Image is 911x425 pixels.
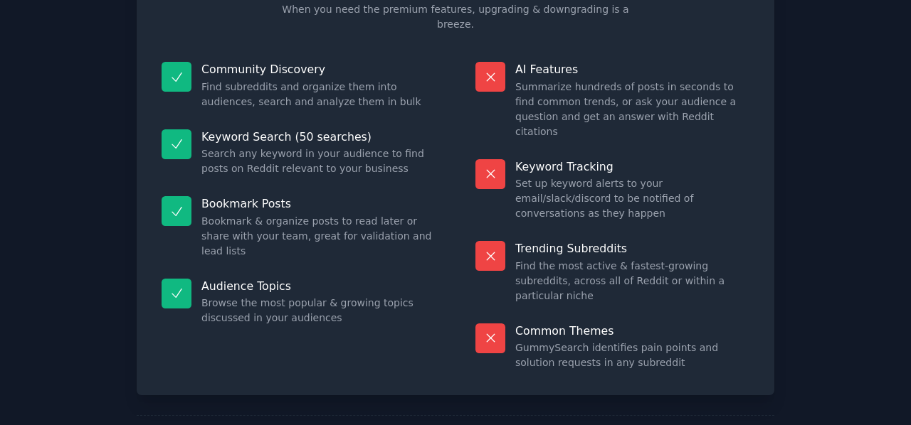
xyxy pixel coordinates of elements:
dd: GummySearch identifies pain points and solution requests in any subreddit [515,340,749,370]
dd: Find subreddits and organize them into audiences, search and analyze them in bulk [201,80,436,109]
p: AI Features [515,62,749,77]
p: Community Discovery [201,62,436,77]
dd: Set up keyword alerts to your email/slack/discord to be notified of conversations as they happen [515,176,749,221]
dd: Search any keyword in your audience to find posts on Reddit relevant to your business [201,146,436,176]
p: Trending Subreddits [515,241,749,256]
p: Bookmark Posts [201,196,436,211]
p: Keyword Search (50 searches) [201,129,436,144]
p: Audience Topics [201,279,436,294]
dd: Summarize hundreds of posts in seconds to find common trends, or ask your audience a question and... [515,80,749,139]
dd: Browse the most popular & growing topics discussed in your audiences [201,296,436,326]
p: Keyword Tracking [515,159,749,174]
dd: Find the most active & fastest-growing subreddits, across all of Reddit or within a particular niche [515,259,749,303]
p: Common Themes [515,323,749,338]
dd: Bookmark & organize posts to read later or share with your team, great for validation and lead lists [201,214,436,259]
